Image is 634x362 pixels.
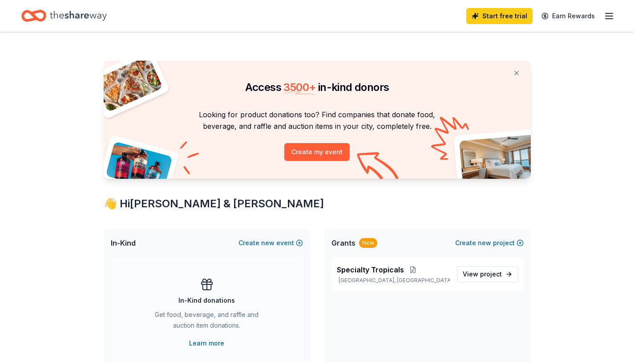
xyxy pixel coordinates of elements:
[457,266,518,282] a: View project
[463,269,502,280] span: View
[359,238,377,248] div: New
[331,238,355,248] span: Grants
[478,238,491,248] span: new
[178,295,235,306] div: In-Kind donations
[261,238,275,248] span: new
[536,8,600,24] a: Earn Rewards
[104,197,531,211] div: 👋 Hi [PERSON_NAME] & [PERSON_NAME]
[283,81,315,94] span: 3500 +
[238,238,303,248] button: Createnewevent
[245,81,389,94] span: Access in-kind donors
[146,309,267,334] div: Get food, beverage, and raffle and auction item donations.
[189,338,224,349] a: Learn more
[114,109,520,132] p: Looking for product donations too? Find companies that donate food, beverage, and raffle and auct...
[480,270,502,278] span: project
[466,8,533,24] a: Start free trial
[337,264,404,275] span: Specialty Tropicals
[21,5,107,26] a: Home
[455,238,524,248] button: Createnewproject
[284,143,350,161] button: Create my event
[111,238,136,248] span: In-Kind
[93,55,163,112] img: Pizza
[357,152,401,185] img: Curvy arrow
[337,277,450,284] p: [GEOGRAPHIC_DATA], [GEOGRAPHIC_DATA]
